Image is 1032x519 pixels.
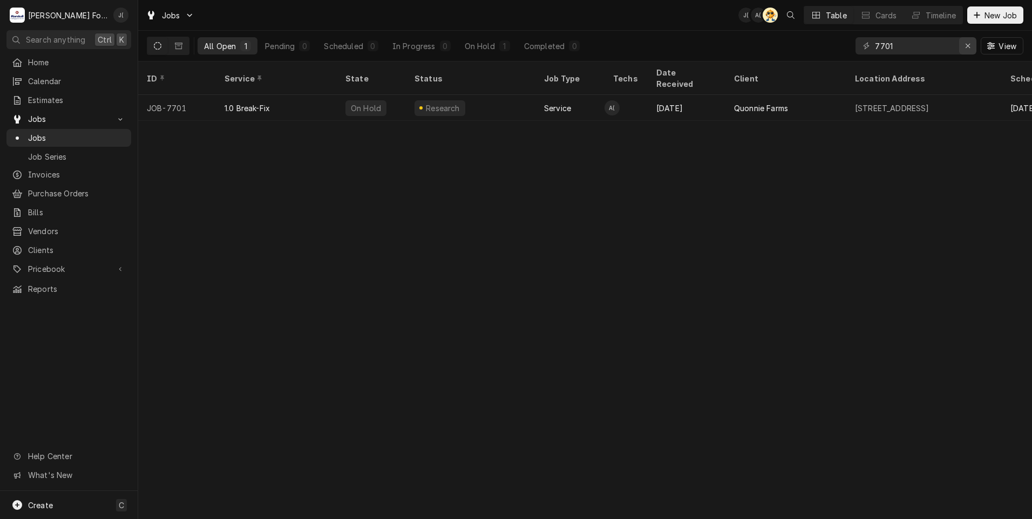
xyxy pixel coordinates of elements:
[6,241,131,259] a: Clients
[415,73,525,84] div: Status
[751,8,766,23] div: Aldo Testa (2)'s Avatar
[465,40,495,52] div: On Hold
[28,169,126,180] span: Invoices
[28,57,126,68] span: Home
[119,500,124,511] span: C
[605,100,620,115] div: A(
[6,148,131,166] a: Job Series
[265,40,295,52] div: Pending
[501,40,508,52] div: 1
[6,72,131,90] a: Calendar
[571,40,578,52] div: 0
[996,40,1019,52] span: View
[98,34,112,45] span: Ctrl
[26,34,85,45] span: Search anything
[28,151,126,162] span: Job Series
[6,53,131,71] a: Home
[28,263,110,275] span: Pricebook
[28,94,126,106] span: Estimates
[28,469,125,481] span: What's New
[28,76,126,87] span: Calendar
[442,40,449,52] div: 0
[959,37,976,54] button: Erase input
[28,132,126,144] span: Jobs
[855,103,929,114] div: [STREET_ADDRESS]
[855,73,991,84] div: Location Address
[10,8,25,23] div: M
[605,100,620,115] div: Andy Christopoulos (121)'s Avatar
[113,8,128,23] div: Jeff Debigare (109)'s Avatar
[6,222,131,240] a: Vendors
[6,166,131,183] a: Invoices
[734,73,836,84] div: Client
[734,103,788,114] div: Quonnie Farms
[782,6,799,24] button: Open search
[28,244,126,256] span: Clients
[113,8,128,23] div: J(
[613,73,639,84] div: Techs
[350,103,382,114] div: On Hold
[425,103,461,114] div: Research
[225,73,326,84] div: Service
[763,8,778,23] div: AT
[242,40,249,52] div: 1
[392,40,436,52] div: In Progress
[6,91,131,109] a: Estimates
[225,103,270,114] div: 1.0 Break-Fix
[28,226,126,237] span: Vendors
[6,110,131,128] a: Go to Jobs
[967,6,1023,24] button: New Job
[162,10,180,21] span: Jobs
[28,207,126,218] span: Bills
[6,203,131,221] a: Bills
[738,8,753,23] div: Jeff Debigare (109)'s Avatar
[6,447,131,465] a: Go to Help Center
[147,73,205,84] div: ID
[6,280,131,298] a: Reports
[763,8,778,23] div: Adam Testa's Avatar
[6,129,131,147] a: Jobs
[138,95,216,121] div: JOB-7701
[982,10,1019,21] span: New Job
[345,73,397,84] div: State
[875,37,956,54] input: Keyword search
[141,6,199,24] a: Go to Jobs
[6,260,131,278] a: Go to Pricebook
[301,40,308,52] div: 0
[751,8,766,23] div: A(
[926,10,956,21] div: Timeline
[10,8,25,23] div: Marshall Food Equipment Service's Avatar
[524,40,565,52] div: Completed
[826,10,847,21] div: Table
[648,95,725,121] div: [DATE]
[656,67,715,90] div: Date Received
[6,30,131,49] button: Search anythingCtrlK
[370,40,376,52] div: 0
[28,188,126,199] span: Purchase Orders
[28,501,53,510] span: Create
[544,73,596,84] div: Job Type
[875,10,897,21] div: Cards
[981,37,1023,54] button: View
[28,450,125,462] span: Help Center
[28,10,107,21] div: [PERSON_NAME] Food Equipment Service
[6,185,131,202] a: Purchase Orders
[6,466,131,484] a: Go to What's New
[738,8,753,23] div: J(
[119,34,124,45] span: K
[204,40,236,52] div: All Open
[544,103,571,114] div: Service
[28,283,126,295] span: Reports
[324,40,363,52] div: Scheduled
[28,113,110,125] span: Jobs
